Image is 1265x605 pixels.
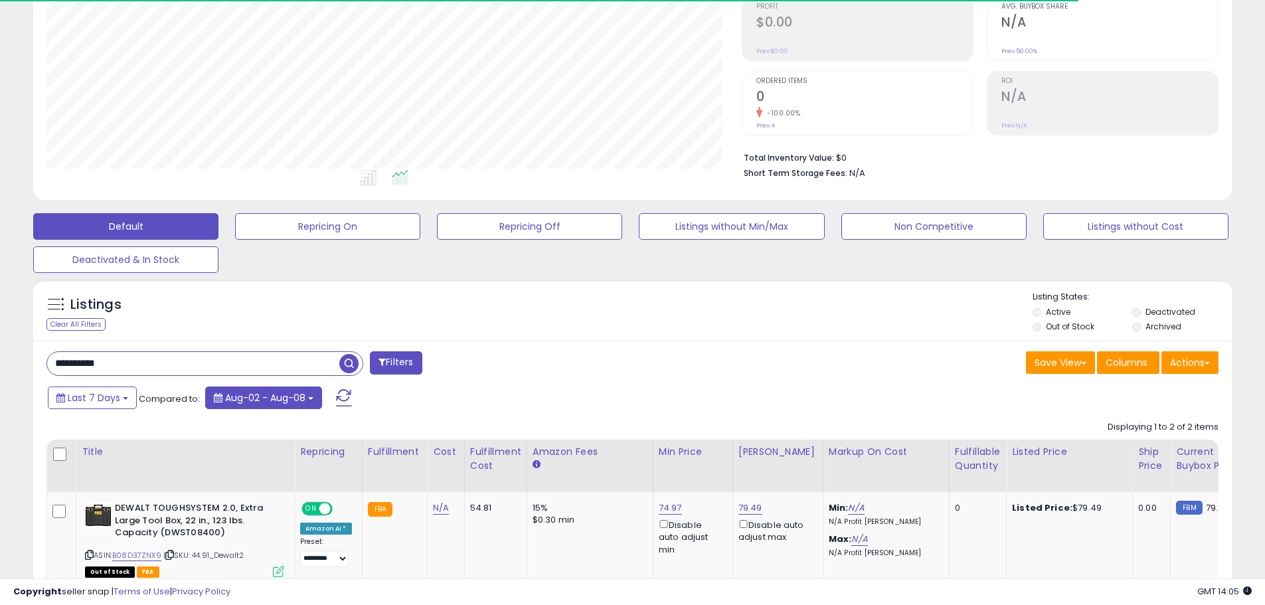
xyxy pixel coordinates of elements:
div: ASIN: [85,502,284,576]
label: Active [1046,306,1070,317]
span: Columns [1106,356,1147,369]
div: seller snap | | [13,586,230,598]
button: Deactivated & In Stock [33,246,218,273]
b: DEWALT TOUGHSYSTEM 2.0, Extra Large Tool Box, 22 in., 123 lbs. Capacity (DWST08400) [115,502,276,543]
p: N/A Profit [PERSON_NAME] [829,517,939,527]
span: ROI [1001,78,1218,85]
button: Columns [1097,351,1159,374]
span: ON [303,503,319,515]
button: Listings without Cost [1043,213,1228,240]
div: Cost [433,445,459,459]
small: FBM [1176,501,1202,515]
h2: N/A [1001,89,1218,107]
div: 15% [533,502,643,514]
label: Out of Stock [1046,321,1094,332]
span: N/A [849,167,865,179]
div: Current Buybox Price [1176,445,1244,473]
a: N/A [851,533,867,546]
span: FBA [137,566,159,578]
p: N/A Profit [PERSON_NAME] [829,549,939,558]
th: The percentage added to the cost of goods (COGS) that forms the calculator for Min & Max prices. [823,440,949,492]
div: Displaying 1 to 2 of 2 items [1108,421,1219,434]
a: 79.49 [738,501,762,515]
li: $0 [744,149,1209,165]
button: Actions [1161,351,1219,374]
button: Last 7 Days [48,387,137,409]
button: Aug-02 - Aug-08 [205,387,322,409]
div: 0.00 [1138,502,1160,514]
small: -100.00% [762,108,800,118]
div: Ship Price [1138,445,1165,473]
span: Avg. Buybox Share [1001,3,1218,11]
small: Prev: $0.00 [756,47,788,55]
small: Prev: 4 [756,122,775,130]
small: Amazon Fees. [533,459,541,471]
a: N/A [848,501,864,515]
div: Amazon Fees [533,445,647,459]
h2: N/A [1001,15,1218,33]
div: Fulfillment Cost [470,445,521,473]
b: Total Inventory Value: [744,152,834,163]
a: N/A [433,501,449,515]
div: Fulfillable Quantity [955,445,1001,473]
div: Listed Price [1012,445,1127,459]
div: Amazon AI * [300,523,352,535]
button: Listings without Min/Max [639,213,824,240]
span: Compared to: [139,392,200,405]
img: 411H+Uk8MCL._SL40_.jpg [85,502,112,529]
h5: Listings [70,296,122,314]
span: 2025-08-16 14:05 GMT [1197,585,1252,598]
span: Ordered Items [756,78,973,85]
small: Prev: N/A [1001,122,1027,130]
div: 0 [955,502,996,514]
a: 74.97 [659,501,682,515]
span: Last 7 Days [68,391,120,404]
div: Disable auto adjust min [659,517,722,556]
a: Terms of Use [114,585,170,598]
b: Short Term Storage Fees: [744,167,847,179]
h2: $0.00 [756,15,973,33]
b: Max: [829,533,852,545]
div: Min Price [659,445,727,459]
div: [PERSON_NAME] [738,445,817,459]
label: Archived [1145,321,1181,332]
small: FBA [368,502,392,517]
button: Non Competitive [841,213,1027,240]
button: Save View [1026,351,1095,374]
div: $0.30 min [533,514,643,526]
div: Clear All Filters [46,318,106,331]
span: Aug-02 - Aug-08 [225,391,305,404]
button: Repricing On [235,213,420,240]
label: Deactivated [1145,306,1195,317]
div: Title [82,445,289,459]
div: 54.81 [470,502,517,514]
strong: Copyright [13,585,62,598]
div: $79.49 [1012,502,1122,514]
span: OFF [331,503,352,515]
span: 79.49 [1206,501,1230,514]
button: Default [33,213,218,240]
div: Fulfillment [368,445,422,459]
button: Repricing Off [437,213,622,240]
h2: 0 [756,89,973,107]
button: Filters [370,351,422,375]
small: Prev: 50.00% [1001,47,1037,55]
div: Preset: [300,537,352,567]
b: Min: [829,501,849,514]
div: Repricing [300,445,357,459]
span: Profit [756,3,973,11]
a: Privacy Policy [172,585,230,598]
div: Disable auto adjust max [738,517,813,543]
p: Listing States: [1033,291,1232,303]
b: Listed Price: [1012,501,1072,514]
a: B08D37ZNX9 [112,550,161,561]
span: All listings that are currently out of stock and unavailable for purchase on Amazon [85,566,135,578]
span: | SKU: 44.91_Dewalt2 [163,550,244,561]
div: Markup on Cost [829,445,944,459]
